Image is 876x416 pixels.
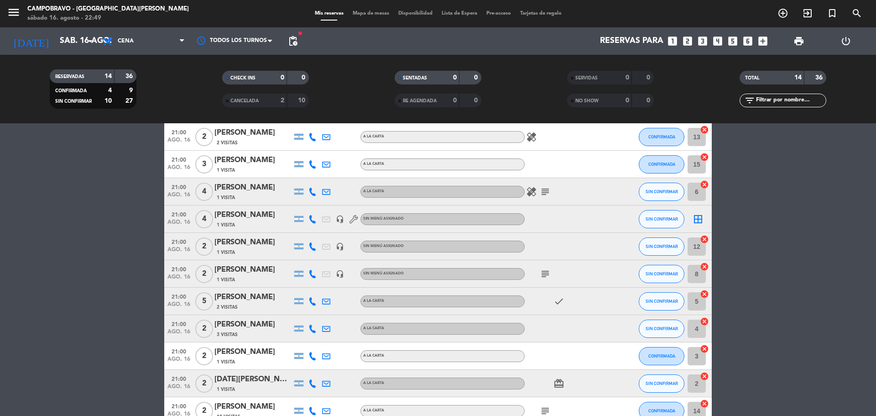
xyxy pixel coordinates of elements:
[125,98,135,104] strong: 27
[108,87,112,94] strong: 4
[482,11,516,16] span: Pre-acceso
[167,247,190,257] span: ago. 16
[125,73,135,79] strong: 36
[214,182,292,194] div: [PERSON_NAME]
[794,74,802,81] strong: 14
[700,235,709,244] i: cancel
[700,153,709,162] i: cancel
[757,35,769,47] i: add_box
[7,5,21,22] button: menu
[363,299,384,303] span: A LA CARTA
[195,292,213,311] span: 5
[639,210,684,228] button: SIN CONFIRMAR
[214,237,292,248] div: [PERSON_NAME]
[639,374,684,393] button: SIN CONFIRMAR
[363,217,404,221] span: Sin menú asignado
[646,326,678,331] span: SIN CONFIRMAR
[363,162,384,166] span: A LA CARTA
[437,11,482,16] span: Lista de Espera
[700,399,709,408] i: cancel
[195,183,213,201] span: 4
[403,99,437,103] span: RE AGENDADA
[195,128,213,146] span: 2
[336,242,344,251] i: headset_mic
[167,329,190,339] span: ago. 16
[626,97,629,104] strong: 0
[646,271,678,276] span: SIN CONFIRMAR
[639,237,684,256] button: SIN CONFIRMAR
[682,35,693,47] i: looks_two
[287,36,298,47] span: pending_actions
[700,262,709,271] i: cancel
[167,291,190,301] span: 21:00
[167,274,190,284] span: ago. 16
[363,326,384,330] span: A LA CARTA
[363,354,384,358] span: A LA CARTA
[85,36,96,47] i: arrow_drop_down
[516,11,566,16] span: Tarjetas de regalo
[104,73,112,79] strong: 14
[129,87,135,94] strong: 9
[639,265,684,283] button: SIN CONFIRMAR
[195,347,213,365] span: 2
[793,36,804,47] span: print
[822,27,869,55] div: LOG OUT
[55,74,84,79] span: RESERVADAS
[755,95,826,105] input: Filtrar por nombre...
[727,35,739,47] i: looks_5
[214,401,292,413] div: [PERSON_NAME]
[118,38,134,44] span: Cena
[553,296,564,307] i: check
[827,8,838,19] i: turned_in_not
[55,99,92,104] span: SIN CONFIRMAR
[167,236,190,247] span: 21:00
[230,99,259,103] span: CANCELADA
[281,74,284,81] strong: 0
[348,11,394,16] span: Mapa de mesas
[167,301,190,312] span: ago. 16
[217,358,235,366] span: 1 Visita
[310,11,348,16] span: Mis reservas
[700,180,709,189] i: cancel
[217,249,235,256] span: 1 Visita
[403,76,427,80] span: SENTADAS
[214,291,292,303] div: [PERSON_NAME]
[214,319,292,331] div: [PERSON_NAME]
[217,194,235,201] span: 1 Visita
[363,272,404,275] span: Sin menú asignado
[575,99,599,103] span: NO SHOW
[639,155,684,174] button: CONFIRMADA
[777,8,788,19] i: add_circle_outline
[394,11,437,16] span: Disponibilidad
[693,214,704,225] i: border_all
[639,128,684,146] button: CONFIRMADA
[217,221,235,229] span: 1 Visita
[167,384,190,394] span: ago. 16
[540,269,551,279] i: subject
[167,373,190,384] span: 21:00
[195,155,213,174] span: 3
[647,74,652,81] strong: 0
[217,139,238,147] span: 2 Visitas
[214,374,292,385] div: [DATE][PERSON_NAME]
[281,97,284,104] strong: 2
[712,35,724,47] i: looks_4
[297,31,303,36] span: fiber_manual_record
[697,35,709,47] i: looks_3
[217,167,235,174] span: 1 Visita
[646,189,678,194] span: SIN CONFIRMAR
[639,183,684,201] button: SIN CONFIRMAR
[639,292,684,311] button: SIN CONFIRMAR
[104,98,112,104] strong: 10
[646,216,678,221] span: SIN CONFIRMAR
[648,134,675,139] span: CONFIRMADA
[363,381,384,385] span: A LA CARTA
[667,35,678,47] i: looks_one
[214,154,292,166] div: [PERSON_NAME]
[742,35,754,47] i: looks_6
[700,125,709,134] i: cancel
[195,237,213,256] span: 2
[526,132,537,142] i: healing
[575,76,598,80] span: SERVIDAS
[214,209,292,221] div: [PERSON_NAME]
